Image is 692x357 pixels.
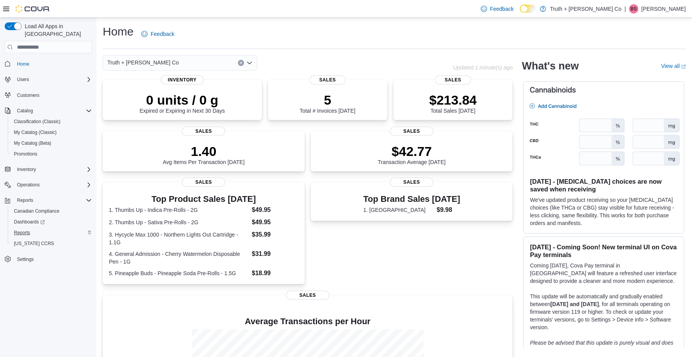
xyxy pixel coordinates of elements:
div: Expired or Expiring in Next 30 Days [139,92,225,114]
button: Settings [2,254,95,265]
span: Classification (Classic) [14,118,61,125]
h3: Top Brand Sales [DATE] [363,195,460,204]
span: Inventory [17,166,36,173]
button: Operations [14,180,43,189]
p: Updated 1 minute(s) ago [453,64,512,71]
span: Feedback [490,5,514,13]
dt: 4. General Admission - Cherry Watermelon Disposable Pen - 1G [109,250,249,266]
div: Transaction Average [DATE] [378,144,446,165]
img: Cova [15,5,50,13]
dd: $31.99 [252,249,299,259]
dt: 2. Thumbs Up - Sativa Pre-Rolls - 2G [109,218,249,226]
svg: External link [681,64,686,69]
button: Home [2,58,95,69]
dt: 3. Hycycle Max 1000 - Northern Lights Out Cartridge - 1.1G [109,231,249,246]
a: Classification (Classic) [11,117,64,126]
button: Reports [8,227,95,238]
h4: Average Transactions per Hour [109,317,506,326]
span: Feedback [151,30,174,38]
span: Promotions [11,149,92,159]
p: $42.77 [378,144,446,159]
span: Catalog [17,108,33,114]
nav: Complex example [5,55,92,285]
button: Promotions [8,149,95,159]
button: Classification (Classic) [8,116,95,127]
a: Promotions [11,149,41,159]
button: Operations [2,179,95,190]
button: My Catalog (Beta) [8,138,95,149]
h3: [DATE] - [MEDICAL_DATA] choices are now saved when receiving [530,178,678,193]
input: Dark Mode [520,5,536,13]
span: Customers [14,90,92,100]
dt: 1. [GEOGRAPHIC_DATA] [363,206,434,214]
span: Sales [286,291,329,300]
button: Reports [2,195,95,206]
span: My Catalog (Beta) [11,139,92,148]
span: Catalog [14,106,92,115]
button: Catalog [2,105,95,116]
span: [US_STATE] CCRS [14,240,54,247]
span: Dashboards [14,219,45,225]
span: Reports [14,196,92,205]
span: Inventory [14,165,92,174]
div: Brad Styles [629,4,638,14]
p: $213.84 [429,92,477,108]
span: Operations [17,182,40,188]
a: Dashboards [11,217,48,227]
a: Settings [14,255,37,264]
p: Truth + [PERSON_NAME] Co [550,4,621,14]
span: Sales [390,178,433,187]
span: Sales [182,127,225,136]
span: Sales [182,178,225,187]
span: My Catalog (Beta) [14,140,51,146]
p: | [624,4,626,14]
span: Promotions [14,151,37,157]
button: Canadian Compliance [8,206,95,217]
button: Customers [2,90,95,101]
button: Clear input [238,60,244,66]
button: Open list of options [246,60,253,66]
dt: 5. Pineapple Buds - Pineapple Soda Pre-Rolls - 1.5G [109,269,249,277]
span: Sales [390,127,433,136]
span: Home [14,59,92,68]
dd: $49.95 [252,205,299,215]
h1: Home [103,24,134,39]
dt: 1. Thumbs Up - Indica Pre-Rolls - 2G [109,206,249,214]
span: Truth + [PERSON_NAME] Co [107,58,179,67]
span: Reports [14,230,30,236]
span: Washington CCRS [11,239,92,248]
span: My Catalog (Classic) [14,129,57,135]
dd: $35.99 [252,230,299,239]
span: Customers [17,92,39,98]
button: Users [14,75,32,84]
p: 5 [300,92,355,108]
p: This update will be automatically and gradually enabled between , for all terminals operating on ... [530,293,678,331]
div: Total # Invoices [DATE] [300,92,355,114]
span: Dashboards [11,217,92,227]
a: Dashboards [8,217,95,227]
a: Canadian Compliance [11,206,63,216]
span: Canadian Compliance [11,206,92,216]
span: Settings [14,254,92,264]
a: My Catalog (Classic) [11,128,60,137]
div: Avg Items Per Transaction [DATE] [163,144,244,165]
button: Reports [14,196,36,205]
button: Catalog [14,106,36,115]
strong: [DATE] and [DATE] [550,301,599,307]
span: Sales [310,75,346,85]
span: Users [14,75,92,84]
span: BS [631,4,637,14]
div: Total Sales [DATE] [429,92,477,114]
a: Feedback [138,26,177,42]
a: Home [14,59,32,69]
dd: $49.95 [252,218,299,227]
p: Coming [DATE], Cova Pay terminal in [GEOGRAPHIC_DATA] will feature a refreshed user interface des... [530,262,678,285]
button: My Catalog (Classic) [8,127,95,138]
p: [PERSON_NAME] [641,4,686,14]
span: Canadian Compliance [14,208,59,214]
a: My Catalog (Beta) [11,139,54,148]
h2: What's new [522,60,578,72]
span: Operations [14,180,92,189]
button: Inventory [14,165,39,174]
